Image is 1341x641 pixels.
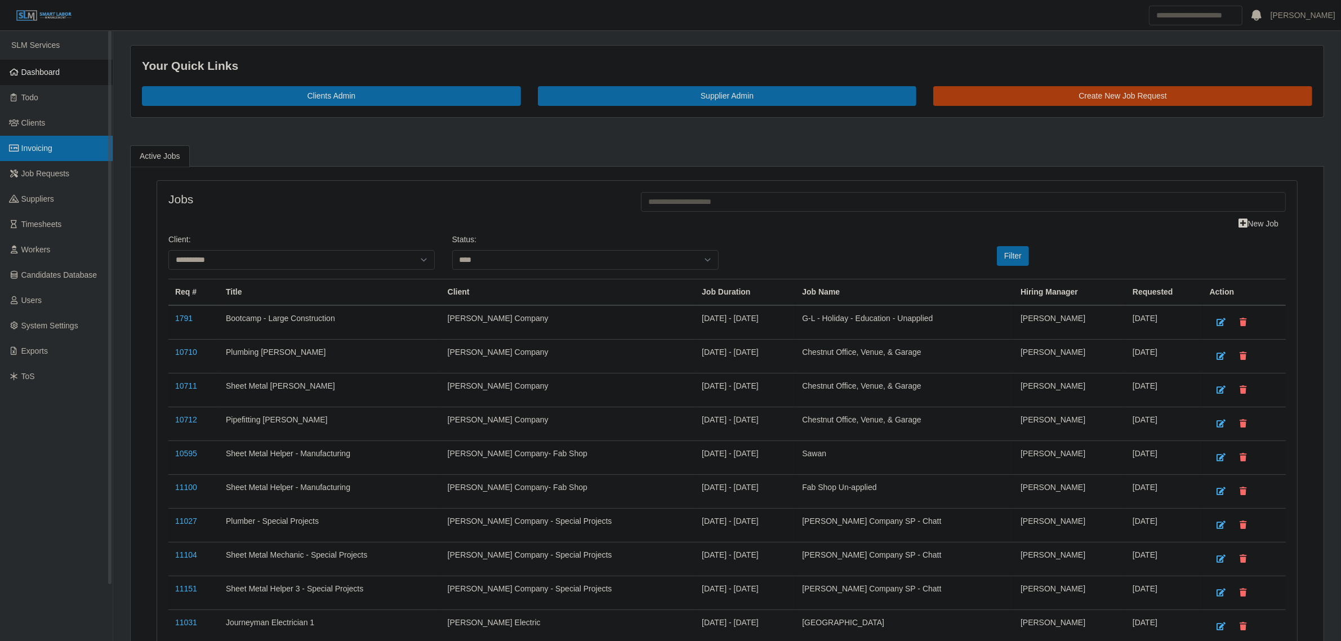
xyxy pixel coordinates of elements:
[21,169,70,178] span: Job Requests
[21,220,62,229] span: Timesheets
[1014,474,1126,508] td: [PERSON_NAME]
[21,118,46,127] span: Clients
[1232,214,1286,234] a: New Job
[168,192,624,206] h4: Jobs
[695,542,795,576] td: [DATE] - [DATE]
[795,305,1014,340] td: G-L - Holiday - Education - Unapplied
[695,305,795,340] td: [DATE] - [DATE]
[441,542,696,576] td: [PERSON_NAME] Company - Special Projects
[441,373,696,407] td: [PERSON_NAME] Company
[1126,373,1203,407] td: [DATE]
[1126,279,1203,305] th: Requested
[441,279,696,305] th: Client
[695,440,795,474] td: [DATE] - [DATE]
[175,381,197,390] a: 10711
[21,372,35,381] span: ToS
[142,57,1312,75] div: Your Quick Links
[1126,576,1203,609] td: [DATE]
[795,508,1014,542] td: [PERSON_NAME] Company SP - Chatt
[441,339,696,373] td: [PERSON_NAME] Company
[175,415,197,424] a: 10712
[175,618,197,627] a: 11031
[695,407,795,440] td: [DATE] - [DATE]
[795,542,1014,576] td: [PERSON_NAME] Company SP - Chatt
[795,474,1014,508] td: Fab Shop Un-applied
[1126,440,1203,474] td: [DATE]
[1014,373,1126,407] td: [PERSON_NAME]
[695,474,795,508] td: [DATE] - [DATE]
[795,339,1014,373] td: Chestnut Office, Venue, & Garage
[1126,407,1203,440] td: [DATE]
[219,474,441,508] td: Sheet Metal Helper - Manufacturing
[1126,305,1203,340] td: [DATE]
[175,348,197,357] a: 10710
[441,474,696,508] td: [PERSON_NAME] Company- Fab Shop
[695,339,795,373] td: [DATE] - [DATE]
[695,373,795,407] td: [DATE] - [DATE]
[452,234,477,246] label: Status:
[219,508,441,542] td: Plumber - Special Projects
[130,145,190,167] a: Active Jobs
[1014,339,1126,373] td: [PERSON_NAME]
[441,305,696,340] td: [PERSON_NAME] Company
[175,550,197,559] a: 11104
[1126,339,1203,373] td: [DATE]
[1014,279,1126,305] th: Hiring Manager
[16,10,72,22] img: SLM Logo
[1126,542,1203,576] td: [DATE]
[168,234,191,246] label: Client:
[219,279,441,305] th: Title
[795,440,1014,474] td: Sawan
[1014,542,1126,576] td: [PERSON_NAME]
[21,321,78,330] span: System Settings
[441,407,696,440] td: [PERSON_NAME] Company
[795,576,1014,609] td: [PERSON_NAME] Company SP - Chatt
[168,279,219,305] th: Req #
[1014,305,1126,340] td: [PERSON_NAME]
[219,339,441,373] td: Plumbing [PERSON_NAME]
[21,144,52,153] span: Invoicing
[1014,576,1126,609] td: [PERSON_NAME]
[1271,10,1335,21] a: [PERSON_NAME]
[695,279,795,305] th: Job Duration
[441,440,696,474] td: [PERSON_NAME] Company- Fab Shop
[1014,440,1126,474] td: [PERSON_NAME]
[21,245,51,254] span: Workers
[21,93,38,102] span: Todo
[1126,474,1203,508] td: [DATE]
[175,449,197,458] a: 10595
[695,508,795,542] td: [DATE] - [DATE]
[695,576,795,609] td: [DATE] - [DATE]
[175,314,193,323] a: 1791
[1149,6,1242,25] input: Search
[1203,279,1286,305] th: Action
[1014,508,1126,542] td: [PERSON_NAME]
[219,407,441,440] td: Pipefitting [PERSON_NAME]
[1126,508,1203,542] td: [DATE]
[21,296,42,305] span: Users
[21,194,54,203] span: Suppliers
[795,407,1014,440] td: Chestnut Office, Venue, & Garage
[21,346,48,355] span: Exports
[11,41,60,50] span: SLM Services
[795,373,1014,407] td: Chestnut Office, Venue, & Garage
[142,86,521,106] a: Clients Admin
[219,373,441,407] td: Sheet Metal [PERSON_NAME]
[441,508,696,542] td: [PERSON_NAME] Company - Special Projects
[219,305,441,340] td: Bootcamp - Large Construction
[997,246,1029,266] button: Filter
[219,542,441,576] td: Sheet Metal Mechanic - Special Projects
[219,440,441,474] td: Sheet Metal Helper - Manufacturing
[175,584,197,593] a: 11151
[1014,407,1126,440] td: [PERSON_NAME]
[441,576,696,609] td: [PERSON_NAME] Company - Special Projects
[175,517,197,526] a: 11027
[21,270,97,279] span: Candidates Database
[175,483,197,492] a: 11100
[219,576,441,609] td: Sheet Metal Helper 3 - Special Projects
[538,86,917,106] a: Supplier Admin
[795,279,1014,305] th: Job Name
[933,86,1312,106] a: Create New Job Request
[21,68,60,77] span: Dashboard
